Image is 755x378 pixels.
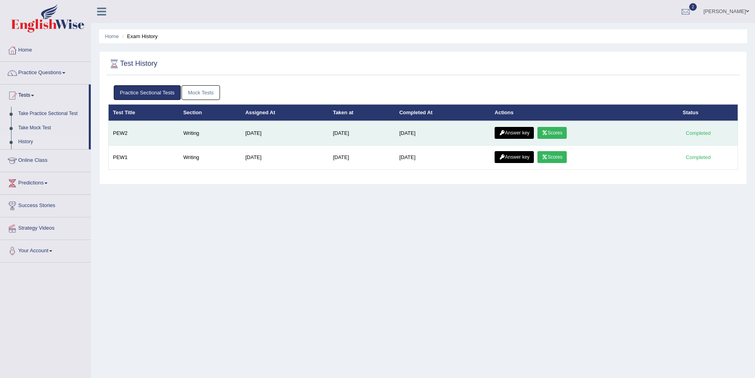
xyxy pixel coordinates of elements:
a: Practice Sectional Tests [114,85,181,100]
th: Section [179,104,241,121]
td: Writing [179,146,241,170]
a: Strategy Videos [0,217,91,237]
td: [DATE] [395,121,490,146]
a: Scores [537,127,567,139]
th: Status [679,104,738,121]
td: PEW2 [109,121,179,146]
td: [DATE] [329,121,395,146]
a: Home [0,39,91,59]
a: Practice Questions [0,62,91,82]
h2: Test History [108,58,157,70]
a: Online Class [0,150,91,169]
th: Actions [490,104,678,121]
td: [DATE] [329,146,395,170]
a: Answer key [495,127,534,139]
th: Test Title [109,104,179,121]
a: Mock Tests [182,85,220,100]
a: Take Mock Test [15,121,89,135]
a: Your Account [0,240,91,260]
td: [DATE] [395,146,490,170]
div: Completed [683,153,714,161]
td: Writing [179,121,241,146]
th: Completed At [395,104,490,121]
a: Predictions [0,172,91,192]
a: History [15,135,89,149]
a: Take Practice Sectional Test [15,107,89,121]
div: Completed [683,129,714,137]
a: Scores [537,151,567,163]
td: [DATE] [241,121,329,146]
a: Success Stories [0,195,91,215]
li: Exam History [120,33,158,40]
a: Tests [0,84,89,104]
th: Assigned At [241,104,329,121]
td: PEW1 [109,146,179,170]
a: Home [105,33,119,39]
td: [DATE] [241,146,329,170]
a: Answer key [495,151,534,163]
th: Taken at [329,104,395,121]
span: 2 [689,3,697,11]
